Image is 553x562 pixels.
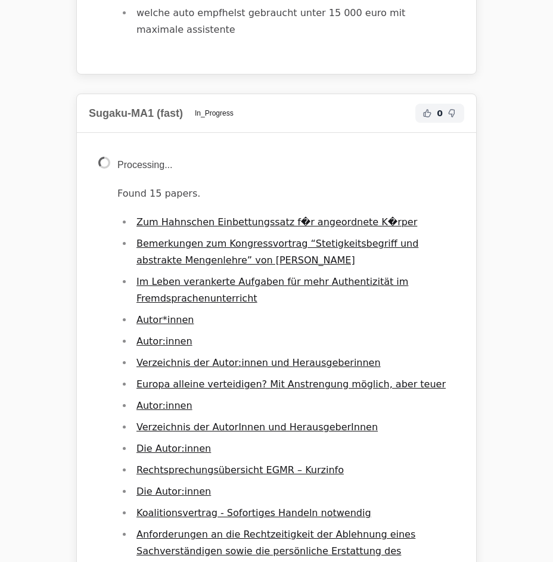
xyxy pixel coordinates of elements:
a: Koalitionsvertrag - Sofortiges Handeln notwendig [136,507,371,518]
a: Autor:innen [136,400,192,411]
a: Bemerkungen zum Kongressvortrag “Stetigkeitsbegriff und abstrakte Mengenlehre” von [PERSON_NAME] [136,238,418,266]
li: welche auto empfhelst gebraucht unter 15 000 euro mit maximale assistente [133,5,455,38]
a: Autor*innen [136,314,194,325]
a: Europa alleine verteidigen? Mit Anstrengung möglich, aber teuer [136,378,446,390]
span: 0 [437,107,443,119]
a: Zum Hahnschen Einbettungssatz f�r angeordnete K�rper [136,216,417,228]
a: Autor:innen [136,336,192,347]
a: Die Autor:innen [136,486,211,497]
h2: Sugaku-MA1 (fast) [89,105,183,122]
button: Not Helpful [445,106,459,120]
span: Processing... [117,160,172,170]
a: Verzeichnis der AutorInnen und HerausgeberInnen [136,421,378,433]
a: Im Leben verankerte Aufgaben für mehr Authentizität im Fremdsprachenunterricht [136,276,408,304]
a: Rechtsprechungsübersicht EGMR – Kurzinfo [136,464,344,476]
span: In_Progress [188,106,241,120]
a: Verzeichnis der Autor:innen und Herausgeberinnen [136,357,381,368]
a: Die Autor:innen [136,443,211,454]
p: Found 15 papers. [117,185,455,202]
button: Helpful [420,106,434,120]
